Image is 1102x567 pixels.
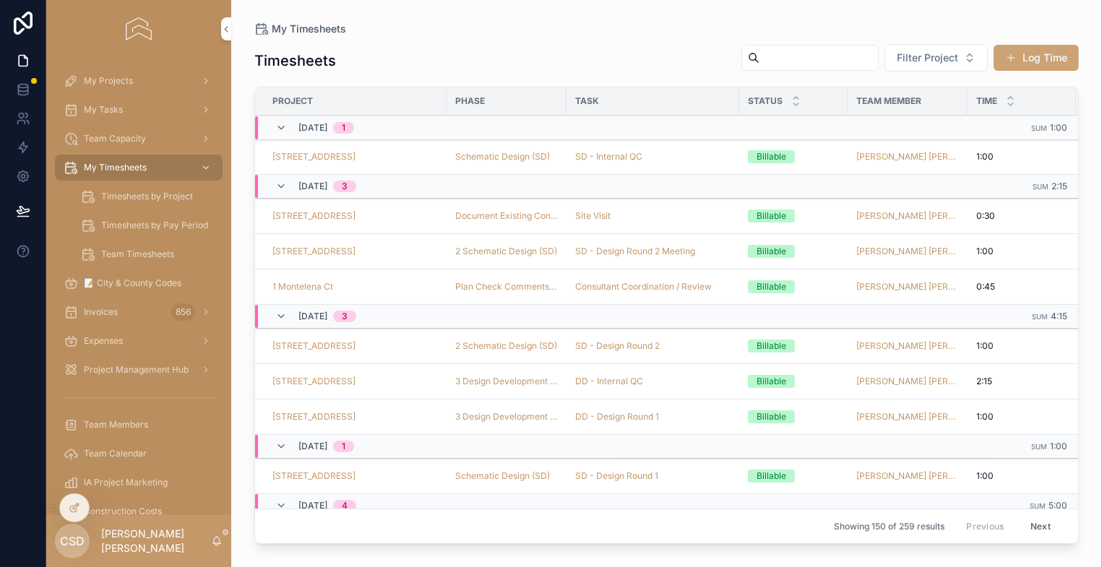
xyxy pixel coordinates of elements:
[55,498,223,524] a: Construction Costs
[575,151,731,163] a: SD - Internal QC
[575,281,712,293] a: Consultant Coordination / Review
[575,470,658,482] span: SD - Design Round 1
[60,532,85,550] span: CSD
[455,376,558,387] a: 3 Design Development (DD)
[575,411,659,423] a: DD - Design Round 1
[757,280,786,293] div: Billable
[72,183,223,209] a: Timesheets by Project
[342,123,345,134] div: 1
[748,245,839,258] a: Billable
[897,51,958,65] span: Filter Project
[748,209,839,222] a: Billable
[575,376,643,387] span: DD - Internal QC
[455,246,557,257] a: 2 Schematic Design (SD)
[298,311,327,322] span: [DATE]
[856,281,959,293] a: [PERSON_NAME] [PERSON_NAME]
[856,411,959,423] a: [PERSON_NAME] [PERSON_NAME]
[55,299,223,325] a: Invoices856
[272,470,438,482] a: [STREET_ADDRESS]
[55,441,223,467] a: Team Calendar
[748,339,839,352] a: Billable
[757,150,786,163] div: Billable
[575,210,611,222] a: Site Visit
[84,306,118,318] span: Invoices
[272,411,356,423] span: [STREET_ADDRESS]
[455,340,557,352] a: 2 Schematic Design (SD)
[575,246,695,257] span: SD - Design Round 2 Meeting
[171,303,195,321] div: 856
[72,212,223,238] a: Timesheets by Pay Period
[272,470,356,482] a: [STREET_ADDRESS]
[55,357,223,383] a: Project Management Hub
[55,270,223,296] a: 📝 City & County Codes
[748,375,839,388] a: Billable
[976,376,992,387] span: 2:15
[976,95,997,107] span: Time
[1051,181,1067,191] span: 2:15
[272,151,356,163] a: [STREET_ADDRESS]
[84,364,189,376] span: Project Management Hub
[101,248,174,260] span: Team Timesheets
[298,181,327,192] span: [DATE]
[84,477,168,488] span: IA Project Marketing
[976,470,1067,482] a: 1:00
[976,340,1067,352] a: 1:00
[1050,123,1067,134] span: 1:00
[298,441,327,452] span: [DATE]
[342,441,345,452] div: 1
[272,95,313,107] span: Project
[272,210,356,222] a: [STREET_ADDRESS]
[575,246,731,257] a: SD - Design Round 2 Meeting
[342,311,348,322] div: 3
[856,246,959,257] a: [PERSON_NAME] [PERSON_NAME]
[455,470,550,482] a: Schematic Design (SD)
[298,123,327,134] span: [DATE]
[1033,183,1049,191] small: Sum
[455,210,558,222] a: Document Existing Conditions (DEC)
[1030,502,1046,510] small: Sum
[757,339,786,352] div: Billable
[976,151,1067,163] a: 1:00
[84,133,146,144] span: Team Capacity
[55,97,223,123] a: My Tasks
[84,277,181,289] span: 📝 City & County Codes
[856,210,959,222] a: [PERSON_NAME] [PERSON_NAME]
[757,245,786,258] div: Billable
[455,411,558,423] a: 3 Design Development (DD)
[298,500,327,511] span: [DATE]
[254,51,336,71] h1: Timesheets
[994,45,1079,71] a: Log Time
[101,191,193,202] span: Timesheets by Project
[84,419,148,430] span: Team Members
[84,75,133,87] span: My Projects
[1031,443,1047,451] small: Sum
[455,281,558,293] a: Plan Check Comments (PCC)
[748,410,839,423] a: Billable
[575,95,599,107] span: Task
[748,95,783,107] span: Status
[856,95,921,107] span: Team Member
[55,412,223,438] a: Team Members
[575,376,731,387] a: DD - Internal QC
[757,410,786,423] div: Billable
[856,151,959,163] a: [PERSON_NAME] [PERSON_NAME]
[272,376,356,387] a: [STREET_ADDRESS]
[748,469,839,482] a: Billable
[272,376,438,387] a: [STREET_ADDRESS]
[856,376,959,387] a: [PERSON_NAME] [PERSON_NAME]
[748,280,839,293] a: Billable
[856,470,959,482] a: [PERSON_NAME] [PERSON_NAME]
